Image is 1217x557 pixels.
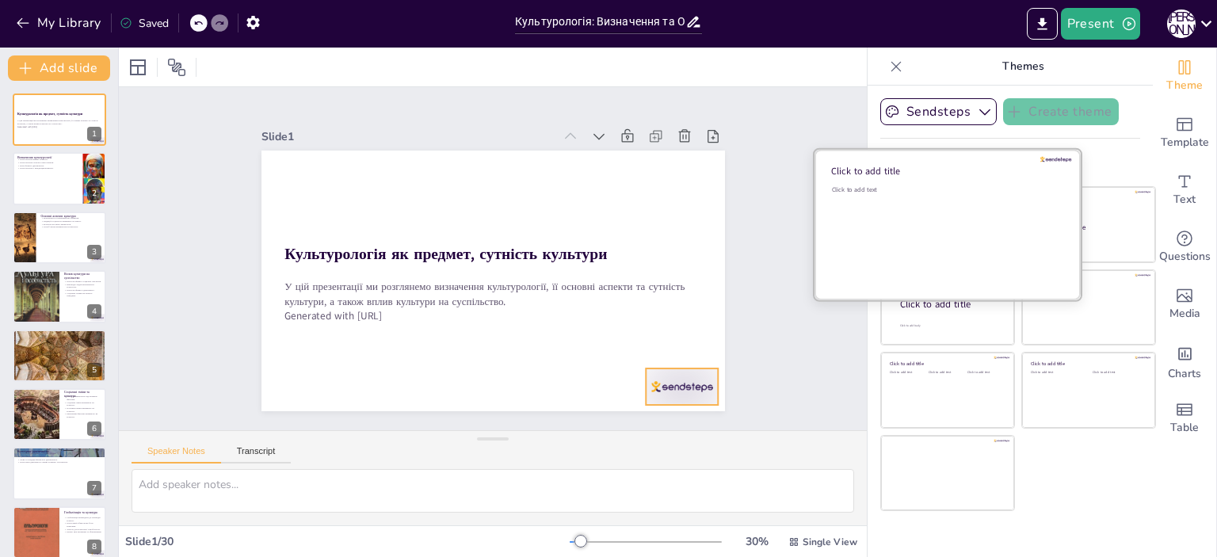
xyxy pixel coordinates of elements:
div: Add text boxes [1153,162,1216,219]
strong: Культурологія як предмет, сутність культури [292,180,605,299]
div: Change the overall theme [1153,48,1216,105]
div: https://cdn.sendsteps.com/images/logo/sendsteps_logo_white.pnghttps://cdn.sendsteps.com/images/lo... [13,93,106,146]
span: Theme [1166,77,1203,94]
p: Культурологія є міждисциплінарною. [17,166,78,170]
p: Соціальні норми регулюють поведінку. [64,292,101,297]
p: Соціальні зміни та культура [64,390,101,399]
p: Generated with [URL] [17,125,101,128]
span: Charts [1168,365,1201,383]
p: Themes [909,48,1137,86]
p: Культурологія вивчає культуру. [17,158,78,161]
p: Культура постійно змінюється. [40,223,101,226]
div: 6 [87,422,101,436]
p: Традиції та цінності впливають на життя. [40,219,101,223]
div: 8 [87,540,101,554]
div: Add images, graphics, shapes or video [1153,276,1216,333]
p: Мова та традиції формують ідентичність. [17,459,101,462]
div: 30 % [738,534,776,549]
button: Speaker Notes [132,446,221,464]
div: 3 [87,245,101,259]
p: Взаємодія людей визначається культурою. [64,283,101,288]
p: Вплив культури на суспільство [64,272,101,280]
div: Click to add title [1036,223,1141,232]
p: Політичні зміни впливають на культуру. [64,407,101,413]
p: Generated with [URL] [275,242,676,384]
p: Матеріальні та нематеріальні елементи. [40,217,101,220]
p: Культурна ідентичність [17,449,101,454]
p: Ідентичність може бути різною. [17,456,101,459]
div: Click to add text [890,371,925,375]
div: Click to add title [900,298,1001,311]
div: Click to add text [1031,371,1081,375]
div: https://cdn.sendsteps.com/images/logo/sendsteps_logo_white.pnghttps://cdn.sendsteps.com/images/lo... [13,270,106,322]
span: Table [1170,419,1199,437]
p: Культурологія охоплює різні аспекти. [17,161,78,164]
span: Position [167,58,186,77]
button: Present [1061,8,1140,40]
div: 7 [87,481,101,495]
p: Культурна ідентичність сприяє розвитку суспільства. [17,461,101,464]
p: Культура формує ідентичність. [64,289,101,292]
button: My Library [12,10,108,36]
div: Click to add text [1093,371,1143,375]
p: Економічні фактори впливають на культуру. [64,413,101,418]
button: Create theme [1003,98,1119,125]
div: Click to add title [1031,361,1144,367]
div: https://cdn.sendsteps.com/images/logo/sendsteps_logo_white.pnghttps://cdn.sendsteps.com/images/lo... [13,388,106,441]
button: Export to PowerPoint [1027,8,1058,40]
div: 5 [87,363,101,377]
div: Click to add text [1035,238,1140,242]
p: У цій презентації ми розглянемо визначення культурології, її основні аспекти та сутність культури... [17,120,101,125]
div: Click to add text [832,185,1059,194]
span: Single View [803,536,857,548]
div: 4 [87,304,101,319]
p: Культура формує соціальні структури. [64,280,101,284]
input: Insert title [515,10,685,33]
strong: Культурологія як предмет, сутність культури [17,113,82,116]
p: Загроза для культурної самобутності. [64,528,101,531]
div: Saved [120,16,169,31]
div: Click to add text [967,371,1003,375]
div: Add a table [1153,390,1216,447]
p: Глобалізація та культура [64,509,101,514]
div: Get real-time input from your audience [1153,219,1216,276]
p: Соціальні зміни впливають на культуру. [64,401,101,406]
span: Text [1173,191,1196,208]
div: Add charts and graphs [1153,333,1216,390]
p: Основні аспекти культури [40,214,101,219]
div: Click to add text [929,371,964,375]
div: 7 [13,447,106,499]
div: https://cdn.sendsteps.com/images/logo/sendsteps_logo_white.pnghttps://cdn.sendsteps.com/images/lo... [13,330,106,382]
div: Slide 1 / 30 [125,534,570,549]
p: Культурний обмін може бути корисним. [64,522,101,528]
div: https://cdn.sendsteps.com/images/logo/sendsteps_logo_white.pnghttps://cdn.sendsteps.com/images/lo... [13,212,106,264]
div: 2 [87,186,101,200]
button: І [PERSON_NAME] [1167,8,1196,40]
div: Slide 1 [308,63,591,168]
button: Add slide [8,55,110,81]
p: У цій презентації ми розглянемо визначення культурології, її основні аспекти та сутність культури... [279,214,685,370]
p: Вона формує ідентичність. [17,164,78,167]
div: Click to add title [890,361,1003,367]
span: Questions [1159,248,1211,265]
button: Transcript [221,446,292,464]
div: Click to add title [1031,277,1144,284]
div: Layout [125,55,151,80]
div: 1 [87,127,101,141]
p: Спосіб життя визначається культурою. [40,226,101,229]
div: Add ready made slides [1153,105,1216,162]
p: Глобалізація призводить до взаємодії культур. [64,516,101,521]
span: Media [1169,305,1200,322]
p: Баланс між впливами та збереженням. [64,531,101,534]
span: Template [1161,134,1209,151]
button: Sendsteps [880,98,997,125]
p: Визначення культурології [17,155,78,159]
div: Click to add body [900,324,1000,328]
p: Культура змінюється під впливом факторів. [64,395,101,401]
div: Click to add title [831,165,1058,177]
div: https://cdn.sendsteps.com/images/logo/sendsteps_logo_white.pnghttps://cdn.sendsteps.com/images/lo... [13,152,106,204]
div: І [PERSON_NAME] [1167,10,1196,38]
p: Культурна ідентичність об'єднує людей. [17,452,101,456]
